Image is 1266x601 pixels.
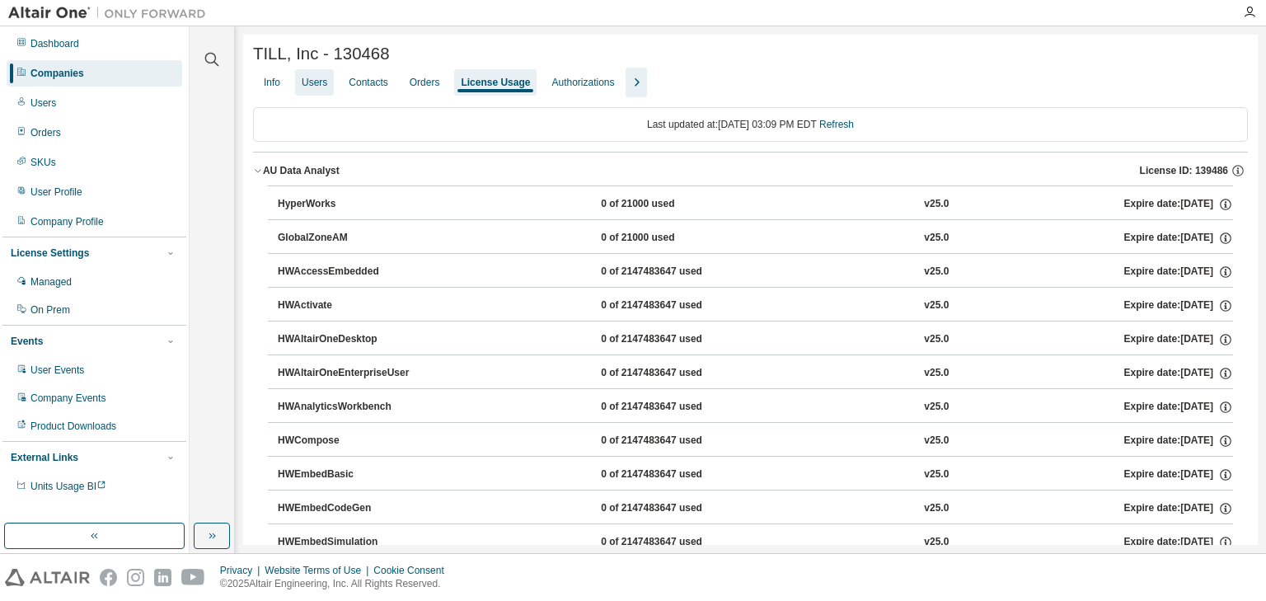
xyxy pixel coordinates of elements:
[1124,501,1233,516] div: Expire date: [DATE]
[30,156,56,169] div: SKUs
[127,569,144,586] img: instagram.svg
[924,197,949,212] div: v25.0
[601,501,749,516] div: 0 of 2147483647 used
[302,76,327,89] div: Users
[924,231,949,246] div: v25.0
[1124,535,1233,550] div: Expire date: [DATE]
[1140,164,1228,177] span: License ID: 139486
[1124,197,1233,212] div: Expire date: [DATE]
[601,231,749,246] div: 0 of 21000 used
[278,332,426,347] div: HWAltairOneDesktop
[278,186,1233,223] button: HyperWorks0 of 21000 usedv25.0Expire date:[DATE]
[924,535,949,550] div: v25.0
[278,298,426,313] div: HWActivate
[601,434,749,448] div: 0 of 2147483647 used
[100,569,117,586] img: facebook.svg
[278,288,1233,324] button: HWActivate0 of 2147483647 usedv25.0Expire date:[DATE]
[278,467,426,482] div: HWEmbedBasic
[924,265,949,279] div: v25.0
[601,197,749,212] div: 0 of 21000 used
[601,265,749,279] div: 0 of 2147483647 used
[373,564,453,577] div: Cookie Consent
[278,423,1233,459] button: HWCompose0 of 2147483647 usedv25.0Expire date:[DATE]
[924,332,949,347] div: v25.0
[181,569,205,586] img: youtube.svg
[924,501,949,516] div: v25.0
[265,564,373,577] div: Website Terms of Use
[30,481,106,492] span: Units Usage BI
[924,467,949,482] div: v25.0
[551,76,614,89] div: Authorizations
[819,119,854,130] a: Refresh
[1124,332,1233,347] div: Expire date: [DATE]
[1124,265,1233,279] div: Expire date: [DATE]
[601,400,749,415] div: 0 of 2147483647 used
[601,467,749,482] div: 0 of 2147483647 used
[30,275,72,289] div: Managed
[253,153,1248,189] button: AU Data AnalystLicense ID: 139486
[30,392,105,405] div: Company Events
[278,524,1233,561] button: HWEmbedSimulation0 of 2147483647 usedv25.0Expire date:[DATE]
[924,298,949,313] div: v25.0
[278,197,426,212] div: HyperWorks
[278,254,1233,290] button: HWAccessEmbedded0 of 2147483647 usedv25.0Expire date:[DATE]
[349,76,387,89] div: Contacts
[278,355,1233,392] button: HWAltairOneEnterpriseUser0 of 2147483647 usedv25.0Expire date:[DATE]
[30,303,70,317] div: On Prem
[924,434,949,448] div: v25.0
[11,247,89,260] div: License Settings
[278,231,426,246] div: GlobalZoneAM
[11,335,43,348] div: Events
[264,76,280,89] div: Info
[30,185,82,199] div: User Profile
[30,364,84,377] div: User Events
[220,577,454,591] p: © 2025 Altair Engineering, Inc. All Rights Reserved.
[30,215,104,228] div: Company Profile
[278,400,426,415] div: HWAnalyticsWorkbench
[601,366,749,381] div: 0 of 2147483647 used
[1124,434,1233,448] div: Expire date: [DATE]
[1124,298,1233,313] div: Expire date: [DATE]
[8,5,214,21] img: Altair One
[278,366,426,381] div: HWAltairOneEnterpriseUser
[220,564,265,577] div: Privacy
[5,569,90,586] img: altair_logo.svg
[924,366,949,381] div: v25.0
[1124,467,1233,482] div: Expire date: [DATE]
[278,434,426,448] div: HWCompose
[30,67,84,80] div: Companies
[1124,400,1233,415] div: Expire date: [DATE]
[924,400,949,415] div: v25.0
[30,420,116,433] div: Product Downloads
[30,96,56,110] div: Users
[1124,366,1233,381] div: Expire date: [DATE]
[1124,231,1233,246] div: Expire date: [DATE]
[263,164,340,177] div: AU Data Analyst
[11,451,78,464] div: External Links
[30,37,79,50] div: Dashboard
[278,491,1233,527] button: HWEmbedCodeGen0 of 2147483647 usedv25.0Expire date:[DATE]
[253,107,1248,142] div: Last updated at: [DATE] 03:09 PM EDT
[278,220,1233,256] button: GlobalZoneAM0 of 21000 usedv25.0Expire date:[DATE]
[278,457,1233,493] button: HWEmbedBasic0 of 2147483647 usedv25.0Expire date:[DATE]
[278,501,426,516] div: HWEmbedCodeGen
[601,535,749,550] div: 0 of 2147483647 used
[278,322,1233,358] button: HWAltairOneDesktop0 of 2147483647 usedv25.0Expire date:[DATE]
[601,298,749,313] div: 0 of 2147483647 used
[30,126,61,139] div: Orders
[154,569,171,586] img: linkedin.svg
[410,76,440,89] div: Orders
[461,76,530,89] div: License Usage
[278,265,426,279] div: HWAccessEmbedded
[278,389,1233,425] button: HWAnalyticsWorkbench0 of 2147483647 usedv25.0Expire date:[DATE]
[253,45,390,63] span: TILL, Inc - 130468
[278,535,426,550] div: HWEmbedSimulation
[601,332,749,347] div: 0 of 2147483647 used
